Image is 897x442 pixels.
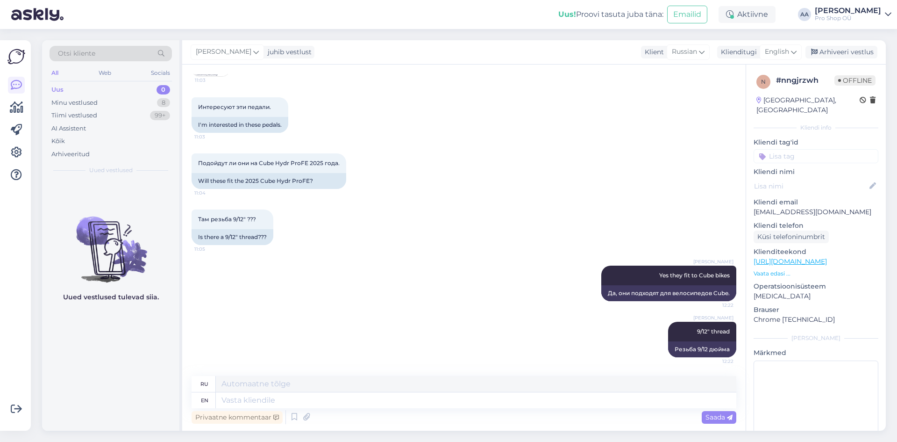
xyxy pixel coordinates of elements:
img: Askly Logo [7,48,25,65]
div: Tiimi vestlused [51,111,97,120]
div: Да, они подходят для велосипедов Cube. [601,285,736,301]
div: Minu vestlused [51,98,98,108]
b: Uus! [558,10,576,19]
div: Arhiveeritud [51,150,90,159]
div: Arhiveeri vestlus [805,46,877,58]
div: Will these fit the 2025 Cube Hydr ProFE? [192,173,346,189]
span: Offline [834,75,876,86]
div: [PERSON_NAME] [815,7,881,14]
input: Lisa tag [754,149,878,163]
div: Klienditugi [717,47,757,57]
div: Резьба 9/12 дюйма [668,341,736,357]
span: Там резьба 9/12" ??? [198,216,256,223]
input: Lisa nimi [754,181,868,191]
img: No chats [42,200,179,284]
span: 9/12" thread [697,328,730,335]
div: Klient [641,47,664,57]
span: Yes they fit to Cube bikes [659,272,730,279]
div: [GEOGRAPHIC_DATA], [GEOGRAPHIC_DATA] [756,95,860,115]
span: English [765,47,789,57]
div: Pro Shop OÜ [815,14,881,22]
span: 11:05 [194,246,229,253]
p: Klienditeekond [754,247,878,257]
p: Operatsioonisüsteem [754,282,878,291]
span: 12:22 [698,302,733,309]
span: Интересуют эти педали. [198,103,271,110]
div: Küsi telefoninumbrit [754,231,829,243]
span: 12:22 [698,358,733,365]
div: Kliendi info [754,123,878,132]
div: juhib vestlust [264,47,312,57]
div: AI Assistent [51,124,86,133]
span: Saada [705,413,733,421]
p: Kliendi nimi [754,167,878,177]
span: [PERSON_NAME] [693,314,733,321]
p: Chrome [TECHNICAL_ID] [754,315,878,325]
div: 0 [157,85,170,94]
div: Uus [51,85,64,94]
div: ru [200,376,208,392]
p: Märkmed [754,348,878,358]
a: [PERSON_NAME]Pro Shop OÜ [815,7,891,22]
a: [URL][DOMAIN_NAME] [754,257,827,266]
p: Brauser [754,305,878,315]
p: Kliendi email [754,197,878,207]
div: Is there a 9/12" thread??? [192,229,273,245]
span: 11:03 [195,77,230,84]
div: I'm interested in these pedals. [192,117,288,133]
div: 99+ [150,111,170,120]
div: 8 [157,98,170,108]
span: Подойдут ли они на Cube Hydr ProFE 2025 года. [198,159,340,167]
div: AA [798,8,811,21]
p: Kliendi telefon [754,221,878,231]
div: Socials [149,67,172,79]
p: Kliendi tag'id [754,138,878,147]
div: # nngjrzwh [776,75,834,86]
div: en [201,392,208,408]
div: Web [97,67,113,79]
span: Otsi kliente [58,49,95,58]
span: [PERSON_NAME] [196,47,251,57]
div: Kõik [51,137,65,146]
span: 11:03 [194,133,229,140]
span: [PERSON_NAME] [693,258,733,265]
div: All [50,67,60,79]
span: n [761,78,766,85]
div: Privaatne kommentaar [192,411,283,424]
span: Russian [672,47,697,57]
p: Uued vestlused tulevad siia. [63,292,159,302]
p: [MEDICAL_DATA] [754,291,878,301]
span: Uued vestlused [89,166,133,174]
p: Vaata edasi ... [754,269,878,278]
div: Proovi tasuta juba täna: [558,9,663,20]
div: Aktiivne [719,6,776,23]
div: [PERSON_NAME] [754,334,878,342]
button: Emailid [667,6,707,23]
span: 11:04 [194,189,229,196]
p: [EMAIL_ADDRESS][DOMAIN_NAME] [754,207,878,217]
